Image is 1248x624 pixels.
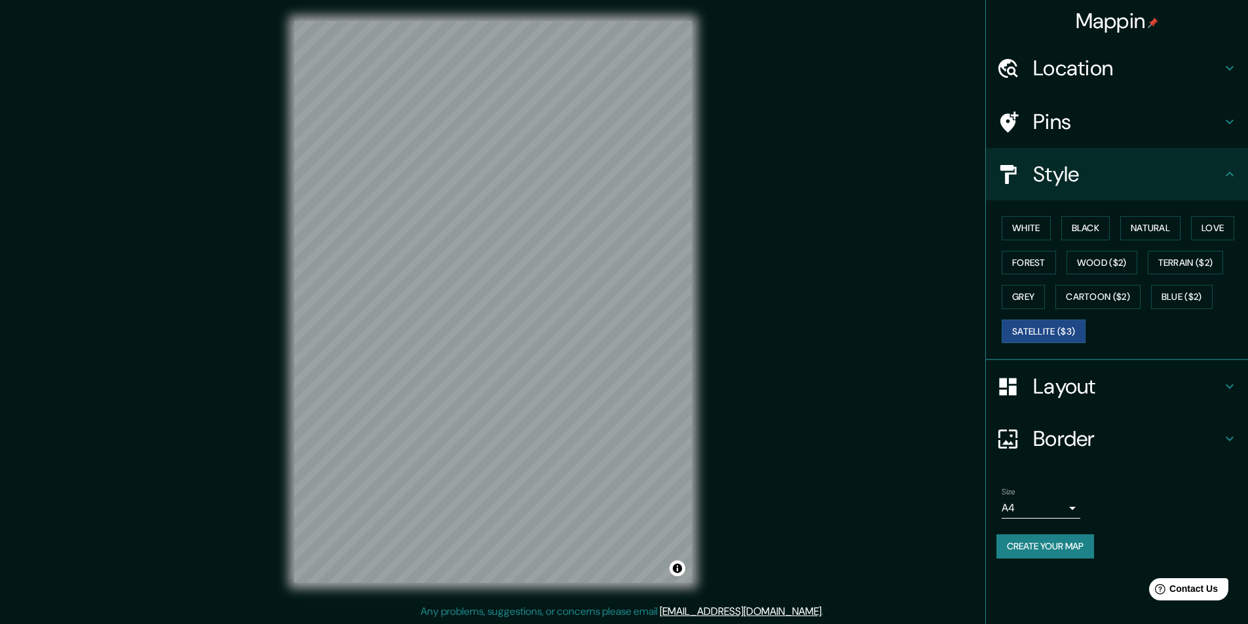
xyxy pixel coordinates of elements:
[670,560,685,576] button: Toggle attribution
[986,413,1248,465] div: Border
[825,604,828,619] div: .
[996,534,1094,559] button: Create your map
[1131,573,1234,610] iframe: Help widget launcher
[1148,251,1224,275] button: Terrain ($2)
[1076,8,1159,34] h4: Mappin
[1151,285,1213,309] button: Blue ($2)
[1002,285,1045,309] button: Grey
[823,604,825,619] div: .
[1061,216,1110,240] button: Black
[1002,216,1051,240] button: White
[986,96,1248,148] div: Pins
[1033,161,1222,187] h4: Style
[1067,251,1137,275] button: Wood ($2)
[1033,109,1222,135] h4: Pins
[1120,216,1181,240] button: Natural
[294,21,692,583] canvas: Map
[986,42,1248,94] div: Location
[1002,498,1080,519] div: A4
[421,604,823,619] p: Any problems, suggestions, or concerns please email .
[1002,251,1056,275] button: Forest
[660,604,822,618] a: [EMAIL_ADDRESS][DOMAIN_NAME]
[1191,216,1234,240] button: Love
[1033,55,1222,81] h4: Location
[1055,285,1141,309] button: Cartoon ($2)
[1033,373,1222,399] h4: Layout
[1033,426,1222,452] h4: Border
[986,148,1248,200] div: Style
[1148,18,1158,28] img: pin-icon.png
[1002,320,1086,344] button: Satellite ($3)
[1002,486,1015,498] label: Size
[986,360,1248,413] div: Layout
